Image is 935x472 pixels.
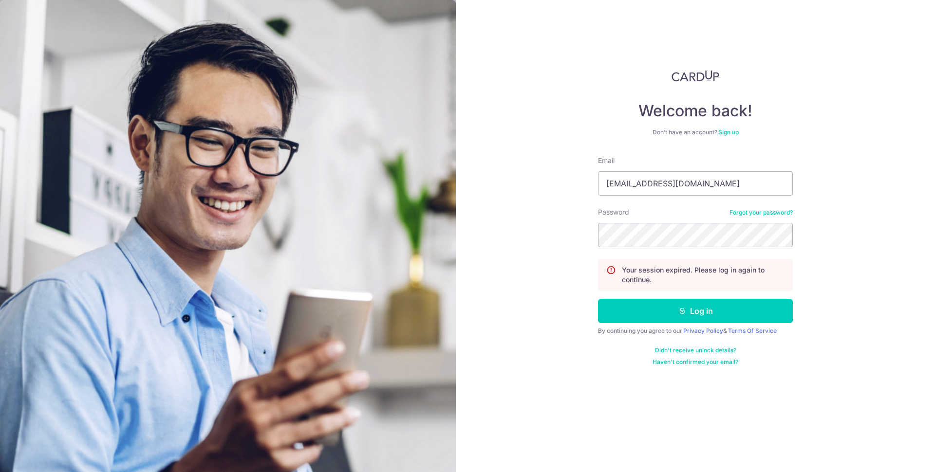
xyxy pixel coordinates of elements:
[598,299,793,323] button: Log in
[728,327,777,334] a: Terms Of Service
[622,265,785,285] p: Your session expired. Please log in again to continue.
[672,70,719,82] img: CardUp Logo
[598,327,793,335] div: By continuing you agree to our &
[683,327,723,334] a: Privacy Policy
[598,156,615,165] label: Email
[598,207,629,217] label: Password
[598,101,793,121] h4: Welcome back!
[655,346,736,354] a: Didn't receive unlock details?
[729,209,793,217] a: Forgot your password?
[598,171,793,196] input: Enter your Email
[598,128,793,136] div: Don’t have an account?
[653,358,738,366] a: Haven't confirmed your email?
[718,128,739,136] a: Sign up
